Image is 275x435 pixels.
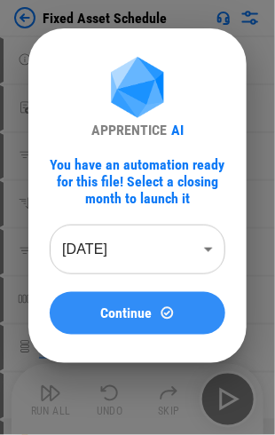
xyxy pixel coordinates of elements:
div: [DATE] [50,225,225,274]
div: You have an automation ready for this file! Select a closing month to launch it [50,156,225,207]
span: Continue [101,306,153,320]
img: Continue [160,305,175,320]
div: AI [171,122,184,138]
img: Apprentice AI [102,57,173,122]
button: ContinueContinue [50,292,225,335]
div: APPRENTICE [91,122,167,138]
